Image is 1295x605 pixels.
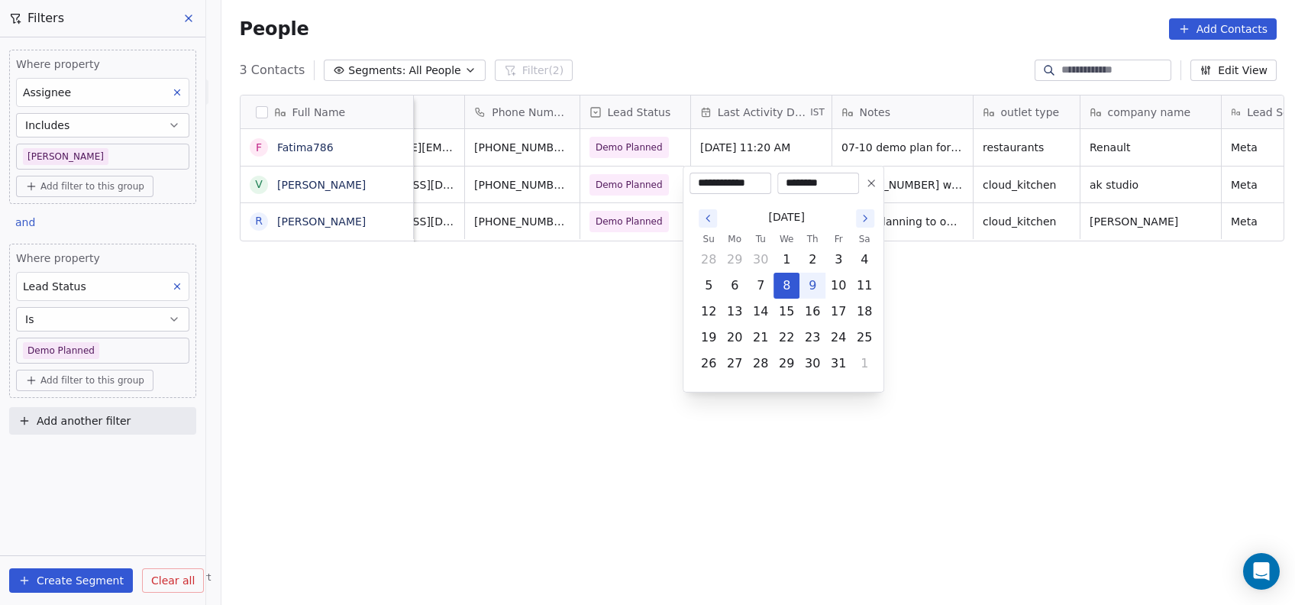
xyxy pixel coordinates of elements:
button: Wednesday, October 15th, 2025 [774,299,799,324]
button: Saturday, November 1st, 2025 [852,351,877,376]
th: Sunday [696,231,722,247]
button: Sunday, October 12th, 2025 [696,299,721,324]
button: Sunday, October 5th, 2025 [696,273,721,298]
button: Tuesday, October 21st, 2025 [748,325,773,350]
th: Saturday [851,231,877,247]
button: Thursday, October 16th, 2025 [800,299,825,324]
button: Friday, October 10th, 2025 [826,273,851,298]
span: [DATE] [769,209,805,225]
button: Monday, October 20th, 2025 [722,325,747,350]
button: Friday, October 31st, 2025 [826,351,851,376]
th: Thursday [799,231,825,247]
th: Tuesday [748,231,773,247]
button: Thursday, October 30th, 2025 [800,351,825,376]
th: Wednesday [773,231,799,247]
button: Today, Thursday, October 9th, 2025 [800,273,825,298]
button: Thursday, October 2nd, 2025 [800,247,825,272]
th: Monday [722,231,748,247]
button: Monday, October 13th, 2025 [722,299,747,324]
button: Tuesday, September 30th, 2025 [748,247,773,272]
table: October 2025 [696,231,877,377]
button: Wednesday, October 22nd, 2025 [774,325,799,350]
button: Saturday, October 4th, 2025 [852,247,877,272]
button: Sunday, October 19th, 2025 [696,325,721,350]
button: Saturday, October 25th, 2025 [852,325,877,350]
button: Monday, October 27th, 2025 [722,351,747,376]
button: Wednesday, October 8th, 2025, selected [774,273,799,298]
button: Sunday, September 28th, 2025 [696,247,721,272]
button: Friday, October 24th, 2025 [826,325,851,350]
button: Thursday, October 23rd, 2025 [800,325,825,350]
button: Tuesday, October 28th, 2025 [748,351,773,376]
button: Sunday, October 26th, 2025 [696,351,721,376]
button: Wednesday, October 29th, 2025 [774,351,799,376]
button: Monday, October 6th, 2025 [722,273,747,298]
button: Friday, October 3rd, 2025 [826,247,851,272]
button: Saturday, October 11th, 2025 [852,273,877,298]
th: Friday [825,231,851,247]
button: Wednesday, October 1st, 2025 [774,247,799,272]
button: Friday, October 17th, 2025 [826,299,851,324]
button: Go to the Next Month [856,209,874,228]
button: Tuesday, October 7th, 2025 [748,273,773,298]
button: Tuesday, October 14th, 2025 [748,299,773,324]
button: Saturday, October 18th, 2025 [852,299,877,324]
button: Go to the Previous Month [699,209,717,228]
button: Monday, September 29th, 2025 [722,247,747,272]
